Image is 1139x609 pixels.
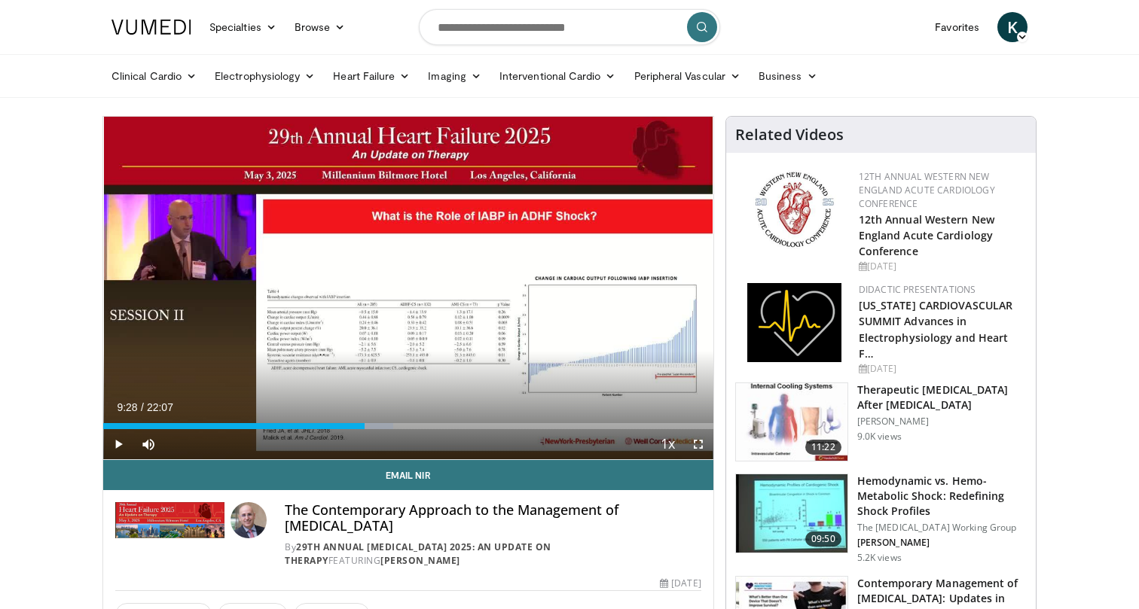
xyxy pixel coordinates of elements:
[285,540,701,568] div: By FEATURING
[857,382,1027,413] h3: Therapeutic [MEDICAL_DATA] After [MEDICAL_DATA]
[115,502,224,538] img: 29th Annual Heart Failure 2025: An Update on Therapy
[200,12,286,42] a: Specialties
[805,531,841,547] span: 09:50
[859,362,1024,376] div: [DATE]
[859,260,1024,273] div: [DATE]
[926,12,988,42] a: Favorites
[859,212,994,258] a: 12th Annual Western New England Acute Cardiology Conference
[736,383,847,461] img: 243698_0002_1.png.150x105_q85_crop-smart_upscale.jpg
[753,170,836,249] img: 0954f259-7907-4053-a817-32a96463ecc8.png.150x105_q85_autocrop_double_scale_upscale_version-0.2.png
[419,9,720,45] input: Search topics, interventions
[857,522,1027,534] p: The [MEDICAL_DATA] Working Group
[747,283,841,362] img: 1860aa7a-ba06-47e3-81a4-3dc728c2b4cf.png.150x105_q85_autocrop_double_scale_upscale_version-0.2.png
[857,552,902,564] p: 5.2K views
[380,554,460,567] a: [PERSON_NAME]
[111,20,191,35] img: VuMedi Logo
[286,12,355,42] a: Browse
[857,473,1027,519] h3: Hemodynamic vs. Hemo-Metabolic Shock: Redefining Shock Profiles
[750,61,826,91] a: Business
[117,401,137,413] span: 9:28
[625,61,750,91] a: Peripheral Vascular
[857,416,1027,428] p: [PERSON_NAME]
[857,537,1027,549] p: [PERSON_NAME]
[206,61,324,91] a: Electrophysiology
[141,401,144,413] span: /
[859,298,1013,360] a: [US_STATE] CARDIOVASCULAR SUMMIT Advances in Electrophysiology and Heart F…
[653,429,683,459] button: Playback Rate
[997,12,1028,42] a: K
[735,382,1027,462] a: 11:22 Therapeutic [MEDICAL_DATA] After [MEDICAL_DATA] [PERSON_NAME] 9.0K views
[103,460,713,490] a: Email Nir
[735,126,844,144] h4: Related Videos
[419,61,490,91] a: Imaging
[147,401,173,413] span: 22:07
[285,502,701,534] h4: The Contemporary Approach to the Management of [MEDICAL_DATA]
[103,423,713,429] div: Progress Bar
[660,577,701,590] div: [DATE]
[102,61,206,91] a: Clinical Cardio
[859,283,1024,297] div: Didactic Presentations
[859,170,995,210] a: 12th Annual Western New England Acute Cardiology Conference
[231,502,267,538] img: Avatar
[683,429,713,459] button: Fullscreen
[103,117,713,460] video-js: Video Player
[857,431,902,443] p: 9.0K views
[285,540,551,567] a: 29th Annual [MEDICAL_DATA] 2025: An Update on Therapy
[735,473,1027,564] a: 09:50 Hemodynamic vs. Hemo-Metabolic Shock: Redefining Shock Profiles The [MEDICAL_DATA] Working ...
[103,429,133,459] button: Play
[324,61,419,91] a: Heart Failure
[736,474,847,553] img: 2496e462-765f-4e8f-879f-a0c8e95ea2b6.150x105_q85_crop-smart_upscale.jpg
[490,61,625,91] a: Interventional Cardio
[133,429,163,459] button: Mute
[805,440,841,455] span: 11:22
